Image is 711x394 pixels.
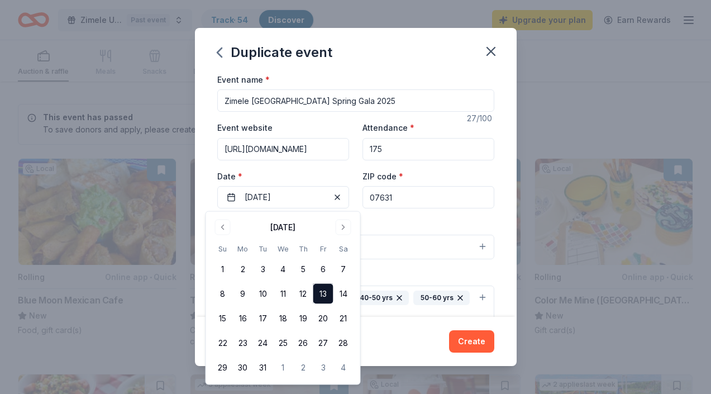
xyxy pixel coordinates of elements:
[217,138,349,160] input: https://www...
[273,259,293,279] button: 4
[333,259,354,279] button: 7
[293,284,313,304] button: 12
[333,358,354,378] button: 4
[233,284,253,304] button: 9
[273,358,293,378] button: 1
[233,333,253,353] button: 23
[336,220,351,235] button: Go to next month
[333,243,354,255] th: Saturday
[333,333,354,353] button: 28
[293,358,313,378] button: 2
[273,284,293,304] button: 11
[293,308,313,329] button: 19
[467,112,494,125] div: 27 /100
[233,308,253,329] button: 16
[449,330,494,353] button: Create
[217,186,349,208] button: [DATE]
[253,243,273,255] th: Tuesday
[293,259,313,279] button: 5
[213,333,233,353] button: 22
[253,358,273,378] button: 31
[233,243,253,255] th: Monday
[273,308,293,329] button: 18
[217,122,273,134] label: Event website
[313,243,333,255] th: Friday
[253,308,273,329] button: 17
[293,243,313,255] th: Thursday
[362,138,494,160] input: 20
[333,284,354,304] button: 14
[313,308,333,329] button: 20
[362,122,414,134] label: Attendance
[273,333,293,353] button: 25
[217,44,332,61] div: Duplicate event
[213,284,233,304] button: 8
[352,291,409,305] div: 40-50 yrs
[333,308,354,329] button: 21
[215,220,231,235] button: Go to previous month
[313,333,333,353] button: 27
[213,259,233,279] button: 1
[213,243,233,255] th: Sunday
[233,358,253,378] button: 30
[213,358,233,378] button: 29
[362,186,494,208] input: 12345 (U.S. only)
[313,284,333,304] button: 13
[253,284,273,304] button: 10
[313,358,333,378] button: 3
[253,259,273,279] button: 3
[293,333,313,353] button: 26
[213,308,233,329] button: 15
[217,74,270,86] label: Event name
[413,291,470,305] div: 50-60 yrs
[233,259,253,279] button: 2
[313,259,333,279] button: 6
[273,243,293,255] th: Wednesday
[217,171,349,182] label: Date
[253,333,273,353] button: 24
[362,171,403,182] label: ZIP code
[270,221,295,234] div: [DATE]
[217,89,494,112] input: Spring Fundraiser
